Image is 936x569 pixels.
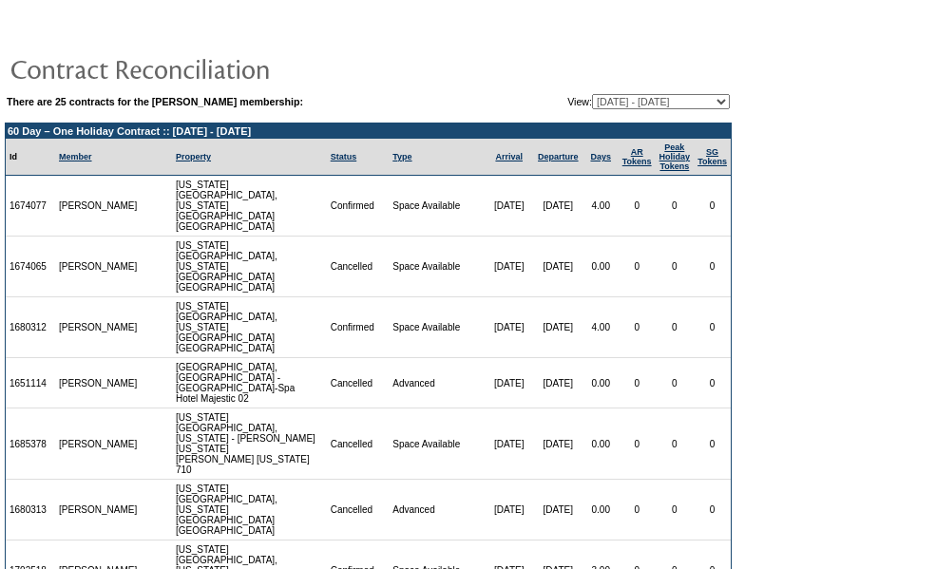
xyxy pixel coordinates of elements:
td: 0 [694,176,731,237]
td: 0.00 [583,358,619,408]
td: 0 [694,480,731,541]
a: Status [331,152,357,161]
td: [DATE] [485,480,532,541]
td: Space Available [389,408,485,480]
td: Cancelled [327,237,390,297]
td: [PERSON_NAME] [55,176,142,237]
td: 0 [619,297,656,358]
a: Type [392,152,411,161]
td: Cancelled [327,358,390,408]
td: 0 [619,358,656,408]
a: Arrival [495,152,523,161]
td: Advanced [389,358,485,408]
td: 0.00 [583,237,619,297]
td: 0.00 [583,408,619,480]
td: 0 [656,408,695,480]
td: 1680312 [6,297,55,358]
td: Advanced [389,480,485,541]
td: 0 [694,358,731,408]
td: [DATE] [485,176,532,237]
td: [US_STATE][GEOGRAPHIC_DATA], [US_STATE][GEOGRAPHIC_DATA] [GEOGRAPHIC_DATA] [172,237,327,297]
td: Cancelled [327,408,390,480]
td: Space Available [389,176,485,237]
td: 0 [656,237,695,297]
td: 0 [656,480,695,541]
td: [DATE] [485,358,532,408]
td: [PERSON_NAME] [55,408,142,480]
td: Id [6,139,55,176]
td: [DATE] [533,237,583,297]
td: 0 [656,297,695,358]
td: [PERSON_NAME] [55,358,142,408]
td: 0 [656,176,695,237]
a: Days [590,152,611,161]
td: 1674065 [6,237,55,297]
td: Space Available [389,297,485,358]
td: [PERSON_NAME] [55,237,142,297]
td: [DATE] [533,297,583,358]
td: [DATE] [533,358,583,408]
a: Departure [538,152,579,161]
a: Property [176,152,211,161]
td: 4.00 [583,176,619,237]
td: [DATE] [485,297,532,358]
td: [GEOGRAPHIC_DATA], [GEOGRAPHIC_DATA] - [GEOGRAPHIC_DATA]-Spa Hotel Majestic 02 [172,358,327,408]
td: 0.00 [583,480,619,541]
td: 0 [656,358,695,408]
td: [DATE] [533,176,583,237]
td: 0 [694,237,731,297]
td: 1651114 [6,358,55,408]
td: 0 [619,480,656,541]
td: [DATE] [533,408,583,480]
a: ARTokens [622,147,652,166]
td: [US_STATE][GEOGRAPHIC_DATA], [US_STATE][GEOGRAPHIC_DATA] [GEOGRAPHIC_DATA] [172,176,327,237]
td: Cancelled [327,480,390,541]
td: 1680313 [6,480,55,541]
td: 0 [619,176,656,237]
td: 1685378 [6,408,55,480]
td: [DATE] [485,408,532,480]
td: [US_STATE][GEOGRAPHIC_DATA], [US_STATE][GEOGRAPHIC_DATA] [GEOGRAPHIC_DATA] [172,297,327,358]
td: [US_STATE][GEOGRAPHIC_DATA], [US_STATE] - [PERSON_NAME] [US_STATE] [PERSON_NAME] [US_STATE] 710 [172,408,327,480]
b: There are 25 contracts for the [PERSON_NAME] membership: [7,96,303,107]
td: [PERSON_NAME] [55,297,142,358]
a: Peak HolidayTokens [659,142,691,171]
td: 0 [619,237,656,297]
td: View: [474,94,730,109]
td: 1674077 [6,176,55,237]
td: Confirmed [327,297,390,358]
a: Member [59,152,92,161]
td: [US_STATE][GEOGRAPHIC_DATA], [US_STATE][GEOGRAPHIC_DATA] [GEOGRAPHIC_DATA] [172,480,327,541]
td: 0 [619,408,656,480]
td: [DATE] [485,237,532,297]
td: Confirmed [327,176,390,237]
td: 4.00 [583,297,619,358]
td: 0 [694,297,731,358]
a: SGTokens [697,147,727,166]
td: 0 [694,408,731,480]
img: pgTtlContractReconciliation.gif [10,49,390,87]
td: [DATE] [533,480,583,541]
td: [PERSON_NAME] [55,480,142,541]
td: Space Available [389,237,485,297]
td: 60 Day – One Holiday Contract :: [DATE] - [DATE] [6,123,731,139]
